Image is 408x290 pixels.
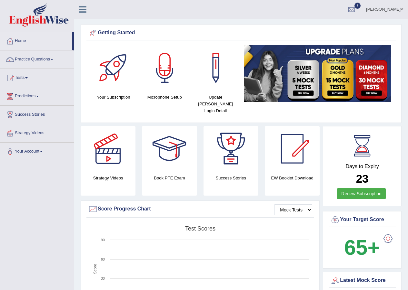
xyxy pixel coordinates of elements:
div: Getting Started [88,28,394,38]
div: Score Progress Chart [88,204,312,214]
h4: Update [PERSON_NAME] Login Detail [193,94,238,114]
a: Predictions [0,87,74,103]
a: Renew Subscription [337,188,386,199]
h4: Book PTE Exam [142,175,197,181]
text: 90 [101,238,105,242]
h4: Microphone Setup [142,94,187,101]
div: Latest Mock Score [330,276,394,285]
tspan: Test scores [185,225,215,232]
tspan: Score [93,264,97,274]
h4: Days to Expiry [330,164,394,169]
h4: EW Booklet Download [265,175,320,181]
a: Practice Questions [0,50,74,67]
a: Success Stories [0,106,74,122]
b: 65+ [344,236,380,259]
span: 7 [354,3,361,9]
text: 60 [101,257,105,261]
b: 23 [356,172,369,185]
a: Strategy Videos [0,124,74,140]
h4: Success Stories [204,175,258,181]
h4: Your Subscription [91,94,136,101]
h4: Strategy Videos [81,175,135,181]
a: Home [0,32,72,48]
text: 30 [101,276,105,280]
img: small5.jpg [244,45,391,102]
a: Your Account [0,143,74,159]
div: Your Target Score [330,215,394,225]
a: Tests [0,69,74,85]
